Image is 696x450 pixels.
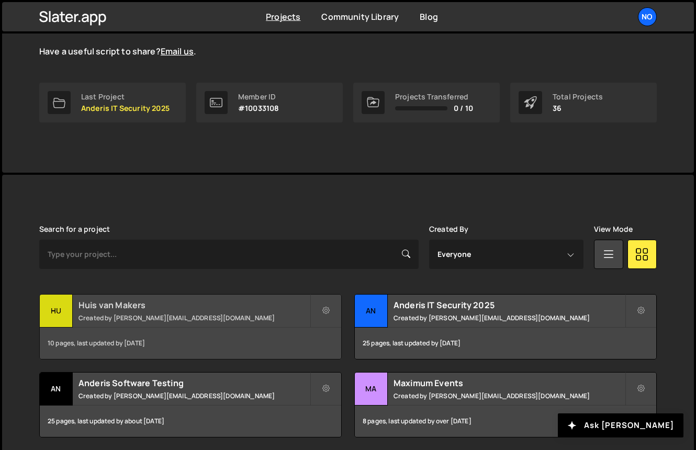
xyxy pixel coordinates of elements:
[594,225,633,233] label: View Mode
[355,295,388,328] div: An
[39,294,342,359] a: Hu Huis van Makers Created by [PERSON_NAME][EMAIL_ADDRESS][DOMAIN_NAME] 10 pages, last updated by...
[395,93,473,101] div: Projects Transferred
[394,313,625,322] small: Created by [PERSON_NAME][EMAIL_ADDRESS][DOMAIN_NAME]
[39,372,342,437] a: An Anderis Software Testing Created by [PERSON_NAME][EMAIL_ADDRESS][DOMAIN_NAME] 25 pages, last u...
[238,104,279,113] p: #10033108
[39,10,416,58] p: The is live and growing. Explore the curated scripts to solve common Webflow issues with JavaScri...
[40,328,341,359] div: 10 pages, last updated by [DATE]
[355,328,656,359] div: 25 pages, last updated by [DATE]
[78,391,310,400] small: Created by [PERSON_NAME][EMAIL_ADDRESS][DOMAIN_NAME]
[454,104,473,113] span: 0 / 10
[553,93,603,101] div: Total Projects
[553,104,603,113] p: 36
[39,240,419,269] input: Type your project...
[420,11,438,22] a: Blog
[354,372,657,437] a: Ma Maximum Events Created by [PERSON_NAME][EMAIL_ADDRESS][DOMAIN_NAME] 8 pages, last updated by o...
[78,313,310,322] small: Created by [PERSON_NAME][EMAIL_ADDRESS][DOMAIN_NAME]
[558,413,683,437] button: Ask [PERSON_NAME]
[40,373,73,406] div: An
[39,83,186,122] a: Last Project Anderis IT Security 2025
[355,406,656,437] div: 8 pages, last updated by over [DATE]
[238,93,279,101] div: Member ID
[78,299,310,311] h2: Huis van Makers
[78,377,310,389] h2: Anderis Software Testing
[429,225,469,233] label: Created By
[394,391,625,400] small: Created by [PERSON_NAME][EMAIL_ADDRESS][DOMAIN_NAME]
[321,11,399,22] a: Community Library
[81,104,170,113] p: Anderis IT Security 2025
[394,377,625,389] h2: Maximum Events
[355,373,388,406] div: Ma
[354,294,657,359] a: An Anderis IT Security 2025 Created by [PERSON_NAME][EMAIL_ADDRESS][DOMAIN_NAME] 25 pages, last u...
[40,295,73,328] div: Hu
[394,299,625,311] h2: Anderis IT Security 2025
[39,225,110,233] label: Search for a project
[40,406,341,437] div: 25 pages, last updated by about [DATE]
[266,11,300,22] a: Projects
[638,7,657,26] a: No
[81,93,170,101] div: Last Project
[161,46,194,57] a: Email us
